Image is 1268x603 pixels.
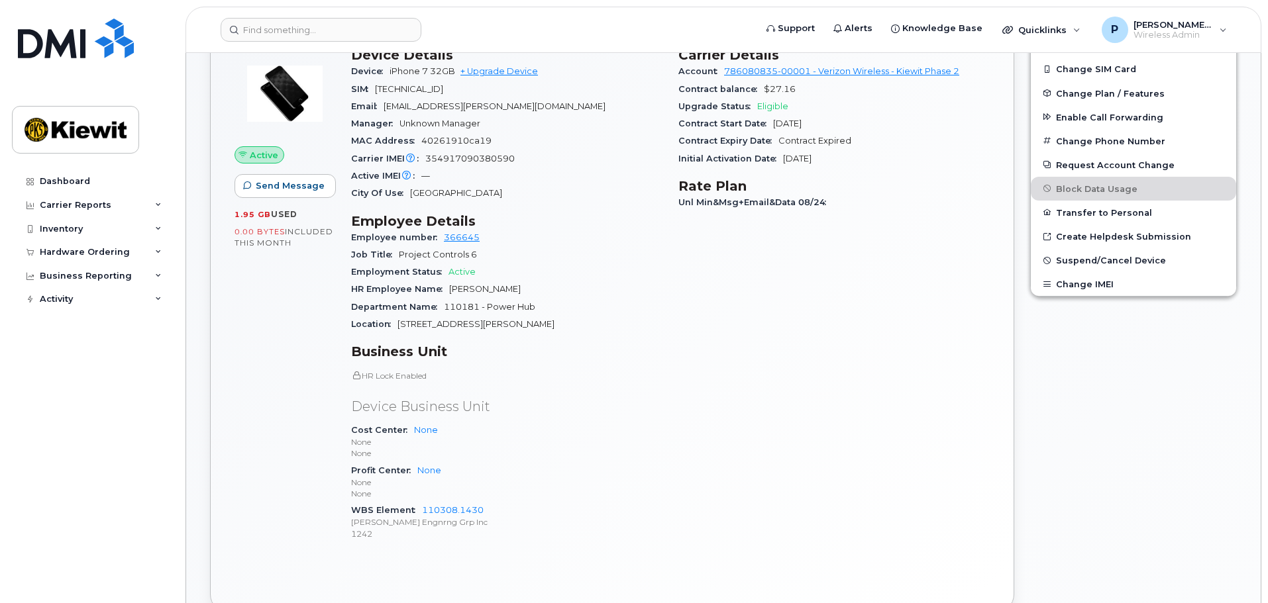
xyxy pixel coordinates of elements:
button: Block Data Usage [1031,177,1236,201]
span: [DATE] [783,154,812,163]
a: 110308.1430 [422,505,484,515]
span: Active [449,267,476,277]
a: None [414,425,438,435]
span: Active [250,149,278,162]
span: Device [351,66,390,76]
span: used [271,209,297,219]
span: Cost Center [351,425,414,435]
span: Employment Status [351,267,449,277]
p: None [351,436,662,447]
span: City Of Use [351,188,410,198]
span: Carrier IMEI [351,154,425,163]
span: P [1111,22,1118,38]
span: 354917090380590 [425,154,515,163]
span: Eligible [757,101,788,111]
a: 786080835-00001 - Verizon Wireless - Kiewit Phase 2 [724,66,959,76]
span: 1.95 GB [235,210,271,219]
button: Send Message [235,174,336,198]
span: Knowledge Base [902,22,982,35]
a: Create Helpdesk Submission [1031,224,1236,248]
span: Account [678,66,724,76]
span: Wireless Admin [1134,30,1213,40]
p: 1242 [351,528,662,539]
span: Send Message [256,179,325,192]
span: MAC Address [351,136,421,146]
p: None [351,477,662,488]
span: SIM [351,84,375,94]
span: Upgrade Status [678,101,757,111]
span: Email [351,101,384,111]
span: Project Controls 6 [399,250,477,259]
img: image20231002-3703462-p7zgru.jpeg [245,54,325,133]
button: Suspend/Cancel Device [1031,248,1236,272]
span: 40261910ca19 [421,136,492,146]
span: [EMAIL_ADDRESS][PERSON_NAME][DOMAIN_NAME] [384,101,606,111]
p: Device Business Unit [351,397,662,416]
a: Knowledge Base [882,15,992,42]
span: Unl Min&Msg+Email&Data 08/24 [678,197,833,207]
span: [TECHNICAL_ID] [375,84,443,94]
span: [STREET_ADDRESS][PERSON_NAME] [397,319,555,329]
a: None [417,465,441,475]
span: Contract Start Date [678,118,773,128]
p: None [351,447,662,459]
input: Find something... [221,18,421,42]
span: Enable Call Forwarding [1056,112,1163,122]
span: Manager [351,118,399,128]
h3: Employee Details [351,213,662,229]
span: Change Plan / Features [1056,88,1165,98]
div: Preston.Payne [1092,17,1236,43]
span: iPhone 7 32GB [390,66,455,76]
button: Change IMEI [1031,272,1236,296]
span: Department Name [351,302,444,312]
a: Alerts [824,15,882,42]
span: Location [351,319,397,329]
h3: Business Unit [351,344,662,359]
span: Alerts [845,22,872,35]
button: Enable Call Forwarding [1031,105,1236,129]
span: Support [778,22,815,35]
span: Contract Expiry Date [678,136,778,146]
span: [GEOGRAPHIC_DATA] [410,188,502,198]
span: Employee number [351,232,444,242]
p: HR Lock Enabled [351,370,662,381]
h3: Device Details [351,47,662,63]
span: 0.00 Bytes [235,227,285,236]
button: Request Account Change [1031,153,1236,177]
span: Quicklinks [1018,24,1067,35]
span: $27.16 [764,84,796,94]
span: Job Title [351,250,399,259]
span: [DATE] [773,118,802,128]
button: Change SIM Card [1031,57,1236,81]
a: + Upgrade Device [460,66,538,76]
span: Unknown Manager [399,118,480,128]
span: [PERSON_NAME].[PERSON_NAME] [1134,19,1213,30]
button: Transfer to Personal [1031,201,1236,224]
span: WBS Element [351,505,422,515]
p: [PERSON_NAME] Engnrng Grp Inc [351,516,662,528]
span: Suspend/Cancel Device [1056,255,1166,265]
button: Change Plan / Features [1031,81,1236,105]
span: Initial Activation Date [678,154,783,163]
h3: Rate Plan [678,178,990,194]
span: 110181 - Power Hub [444,302,535,312]
span: Profit Center [351,465,417,475]
div: Quicklinks [993,17,1090,43]
button: Change Phone Number [1031,129,1236,153]
span: Active IMEI [351,171,421,181]
span: Contract balance [678,84,764,94]
span: — [421,171,430,181]
h3: Carrier Details [678,47,990,63]
a: Support [757,15,824,42]
p: None [351,488,662,499]
span: HR Employee Name [351,284,449,294]
span: Contract Expired [778,136,851,146]
a: 366645 [444,232,480,242]
iframe: Messenger Launcher [1210,545,1258,593]
span: [PERSON_NAME] [449,284,521,294]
